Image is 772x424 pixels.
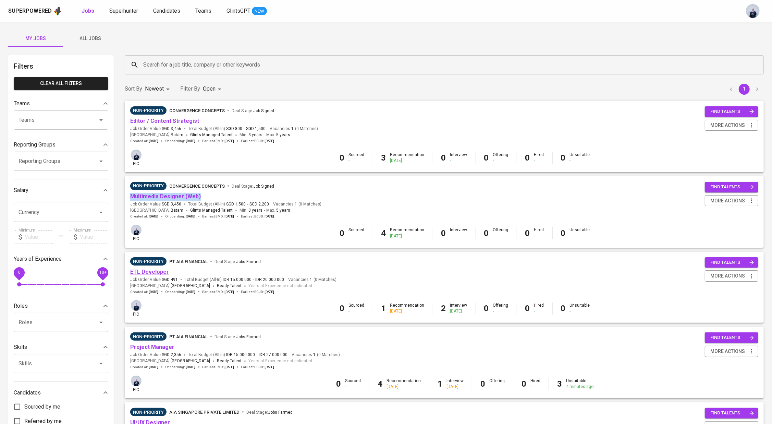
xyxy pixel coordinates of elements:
[256,352,257,358] span: -
[130,352,181,358] span: Job Order Value
[169,410,240,415] span: AIA Singapore Private Limited
[130,132,183,139] span: [GEOGRAPHIC_DATA] ,
[190,208,233,213] span: Glints Managed Talent
[349,233,365,239] div: -
[276,132,290,137] span: 5 years
[162,277,178,283] span: SGD 491
[484,228,489,238] b: 0
[570,152,590,164] div: Unsuitable
[171,132,183,139] span: Batam
[130,182,167,189] span: Non-Priority
[265,290,274,294] span: [DATE]
[530,378,540,390] div: Hired
[131,300,142,311] img: annisa@glints.com
[125,85,142,93] p: Sort By
[530,384,540,390] div: -
[349,227,365,239] div: Sourced
[264,207,265,214] span: -
[710,183,754,191] span: find talents
[534,308,544,314] div: -
[534,303,544,314] div: Hired
[705,257,758,268] button: find talents
[130,358,210,365] span: [GEOGRAPHIC_DATA] ,
[489,378,505,390] div: Offering
[14,141,56,149] p: Reporting Groups
[202,365,234,369] span: Earliest EMD :
[312,352,316,358] span: 1
[710,121,745,130] span: more actions
[493,233,508,239] div: -
[25,230,53,244] input: Value
[131,150,142,160] img: annisa@glints.com
[224,139,234,143] span: [DATE]
[18,270,20,275] span: 0
[203,85,216,92] span: Open
[162,352,181,358] span: SGD 2,356
[441,228,446,238] b: 0
[162,201,181,207] span: SGD 3,456
[247,201,248,207] span: -
[493,158,508,164] div: -
[710,409,754,417] span: find talents
[390,303,425,314] div: Recommendation
[130,299,142,317] div: pic
[450,308,467,314] div: [DATE]
[14,186,28,195] p: Salary
[253,184,274,189] span: Job Signed
[14,343,27,351] p: Skills
[8,6,62,16] a: Superpoweredapp logo
[525,153,530,163] b: 0
[223,277,252,283] span: IDR 15.000.000
[226,7,267,15] a: GlintsGPT NEW
[725,84,764,95] nav: pagination navigation
[273,201,321,207] span: Vacancies ( 0 Matches )
[710,334,754,342] span: find talents
[185,277,284,283] span: Total Budget (All-In)
[390,233,425,239] div: [DATE]
[171,283,210,290] span: [GEOGRAPHIC_DATA]
[232,184,274,189] span: Deal Stage :
[705,332,758,343] button: find talents
[188,352,287,358] span: Total Budget (All-In)
[270,126,318,132] span: Vacancies ( 0 Matches )
[217,358,242,363] span: Ready Talent
[255,277,284,283] span: IDR 20.000.000
[130,193,201,200] a: Multimedia Designer (Web)
[224,290,234,294] span: [DATE]
[171,358,210,365] span: [GEOGRAPHIC_DATA]
[224,214,234,219] span: [DATE]
[14,340,108,354] div: Skills
[14,184,108,197] div: Salary
[570,158,590,164] div: -
[241,214,274,219] span: Earliest ECJD :
[446,378,464,390] div: Interview
[195,7,213,15] a: Teams
[130,106,167,115] div: Pending Client’s Feedback
[130,118,199,124] a: Editor / Content Strategist
[450,303,467,314] div: Interview
[266,132,290,137] span: Max.
[705,270,758,282] button: more actions
[186,365,195,369] span: [DATE]
[130,332,167,341] div: Sufficient Talents in Pipeline
[739,84,750,95] button: page 1
[215,334,261,339] span: Deal Stage :
[252,8,267,15] span: NEW
[390,308,425,314] div: [DATE]
[290,126,294,132] span: 1
[241,290,274,294] span: Earliest ECJD :
[349,303,365,314] div: Sourced
[188,201,269,207] span: Total Budget (All-In)
[340,153,345,163] b: 0
[130,201,181,207] span: Job Order Value
[710,197,745,205] span: more actions
[493,227,508,239] div: Offering
[248,358,313,365] span: Years of Experience not indicated.
[710,347,745,356] span: more actions
[705,346,758,357] button: more actions
[130,277,178,283] span: Job Order Value
[149,290,158,294] span: [DATE]
[276,208,290,213] span: 5 years
[14,252,108,266] div: Years of Experience
[130,283,210,290] span: [GEOGRAPHIC_DATA] ,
